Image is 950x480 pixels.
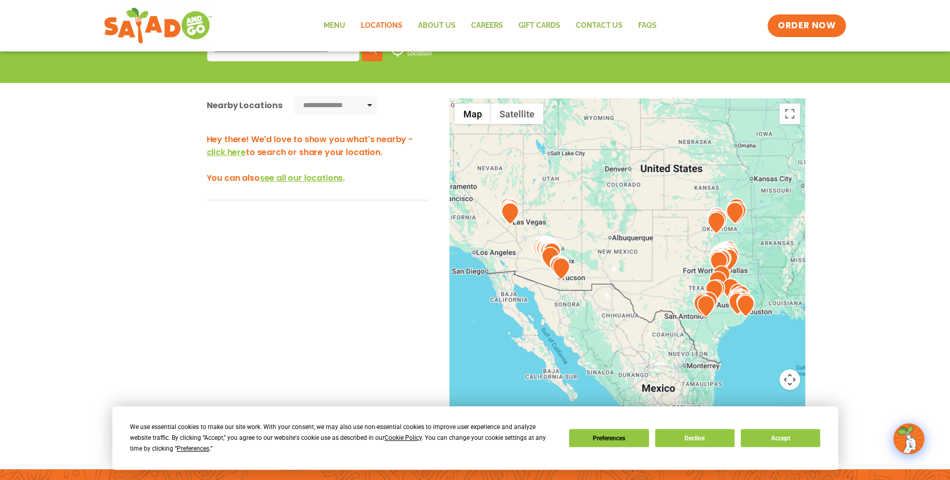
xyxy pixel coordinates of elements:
div: Cookie Consent Prompt [112,406,838,470]
button: Map camera controls [779,369,800,390]
nav: Menu [315,14,664,38]
button: Accept [741,429,820,447]
a: FAQs [630,14,664,38]
button: Toggle fullscreen view [779,104,800,124]
button: Show street map [455,104,491,124]
button: Decline [655,429,735,447]
a: Locations [353,14,410,38]
img: new-SAG-logo-768×292 [104,5,212,46]
img: wpChatIcon [894,424,923,453]
span: ORDER NOW [778,20,836,32]
div: Nearby Locations [207,99,282,112]
a: Contact Us [568,14,630,38]
span: Cookie Policy [385,434,422,441]
span: see all our locations [260,172,343,184]
a: About Us [410,14,463,38]
a: ORDER NOW [768,14,846,37]
span: click here [207,146,246,158]
a: Menu [315,14,353,38]
button: Show satellite imagery [491,104,543,124]
button: Preferences [569,429,648,447]
h3: Hey there! We'd love to show you what's nearby - to search or share your location. You can also . [207,133,428,184]
a: Careers [463,14,510,38]
div: We use essential cookies to make our site work. With your consent, we may also use non-essential ... [130,422,557,454]
a: GIFT CARDS [510,14,568,38]
span: Preferences [177,445,209,452]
